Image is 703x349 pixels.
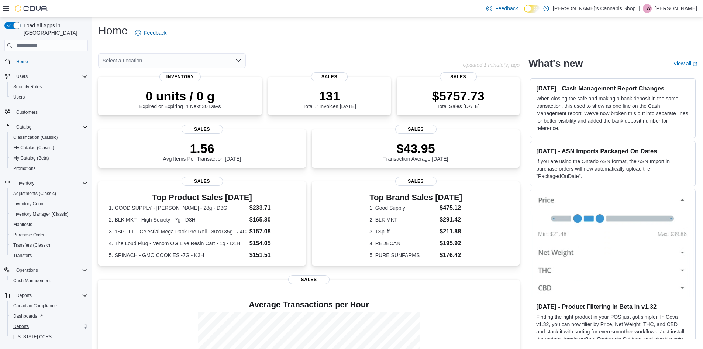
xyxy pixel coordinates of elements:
a: Reports [10,322,32,331]
span: Canadian Compliance [10,301,88,310]
button: Canadian Compliance [7,301,91,311]
a: Manifests [10,220,35,229]
dt: 5. PURE SUNFARMS [369,252,437,259]
button: [US_STATE] CCRS [7,332,91,342]
span: Security Roles [13,84,42,90]
span: Inventory Manager (Classic) [10,210,88,219]
p: 131 [303,89,356,103]
span: Sales [395,177,437,186]
span: Inventory [16,180,34,186]
span: Customers [16,109,38,115]
span: Inventory [13,179,88,188]
a: My Catalog (Classic) [10,143,57,152]
button: Users [1,71,91,82]
span: Sales [182,177,223,186]
span: Dashboards [10,312,88,321]
h3: Top Brand Sales [DATE] [369,193,462,202]
button: Transfers (Classic) [7,240,91,250]
span: Catalog [13,123,88,131]
a: Customers [13,108,41,117]
span: My Catalog (Classic) [13,145,54,151]
a: [US_STATE] CCRS [10,332,55,341]
div: Avg Items Per Transaction [DATE] [163,141,241,162]
input: Dark Mode [524,5,540,13]
span: Users [13,94,25,100]
span: Feedback [144,29,166,37]
span: Feedback [495,5,518,12]
button: Inventory [1,178,91,188]
span: Inventory Count [10,199,88,208]
p: If you are using the Ontario ASN format, the ASN Import in purchase orders will now automatically... [536,158,689,180]
button: Reports [7,321,91,332]
div: Taylor Willson [643,4,652,13]
span: Promotions [10,164,88,173]
button: Manifests [7,219,91,230]
button: Catalog [13,123,34,131]
button: Operations [13,266,41,275]
span: Users [13,72,88,81]
div: Transaction Average [DATE] [383,141,448,162]
span: Canadian Compliance [13,303,57,309]
span: Adjustments (Classic) [13,191,56,196]
span: Customers [13,107,88,117]
a: Transfers [10,251,35,260]
a: My Catalog (Beta) [10,154,52,162]
p: $43.95 [383,141,448,156]
h3: [DATE] - Cash Management Report Changes [536,85,689,92]
dt: 5. SPINACH - GMO COOKIES -7G - K3H [109,252,247,259]
span: Transfers (Classic) [10,241,88,250]
button: Users [13,72,31,81]
span: Purchase Orders [10,230,88,239]
span: Sales [311,72,348,81]
dt: 4. The Loud Plug - Venom OG Live Resin Cart - 1g - D1H [109,240,247,247]
a: Purchase Orders [10,230,50,239]
span: Classification (Classic) [10,133,88,142]
button: Adjustments (Classic) [7,188,91,199]
dt: 4. REDECAN [369,240,437,247]
dt: 3. 1Spliff [369,228,437,235]
span: Home [16,59,28,65]
dt: 2. BLK MKT [369,216,437,223]
p: 1.56 [163,141,241,156]
p: Updated 1 minute(s) ago [463,62,520,68]
button: Inventory Manager (Classic) [7,209,91,219]
dt: 3. 1SPLIFF - Celestial Mega Pack Pre-Roll - 80x0.35g - J4C [109,228,247,235]
button: Reports [1,290,91,301]
a: Cash Management [10,276,54,285]
span: Dashboards [13,313,43,319]
button: Security Roles [7,82,91,92]
span: Inventory Count [13,201,45,207]
dd: $195.92 [440,239,462,248]
p: $5757.73 [432,89,485,103]
dt: 1. GOOD SUPPLY - [PERSON_NAME] - 28g - D3G [109,204,247,212]
span: Reports [10,322,88,331]
button: Customers [1,107,91,117]
p: [PERSON_NAME] [655,4,697,13]
span: Washington CCRS [10,332,88,341]
span: Sales [182,125,223,134]
h4: Average Transactions per Hour [104,300,514,309]
span: Home [13,57,88,66]
span: Catalog [16,124,31,130]
p: | [638,4,640,13]
dt: 2. BLK MKT - High Society - 7g - D3H [109,216,247,223]
button: Classification (Classic) [7,132,91,143]
span: Manifests [13,222,32,227]
a: Classification (Classic) [10,133,61,142]
h2: What's new [528,58,583,69]
a: Feedback [132,25,169,40]
a: Security Roles [10,82,45,91]
dt: 1. Good Supply [369,204,437,212]
span: Purchase Orders [13,232,47,238]
span: [US_STATE] CCRS [13,334,52,340]
dd: $211.88 [440,227,462,236]
div: Expired or Expiring in Next 30 Days [139,89,221,109]
a: Adjustments (Classic) [10,189,59,198]
p: When closing the safe and making a bank deposit in the same transaction, this used to show as one... [536,95,689,132]
dd: $176.42 [440,251,462,260]
span: My Catalog (Classic) [10,143,88,152]
span: Sales [440,72,477,81]
a: View allExternal link [673,61,697,66]
button: Open list of options [235,58,241,64]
